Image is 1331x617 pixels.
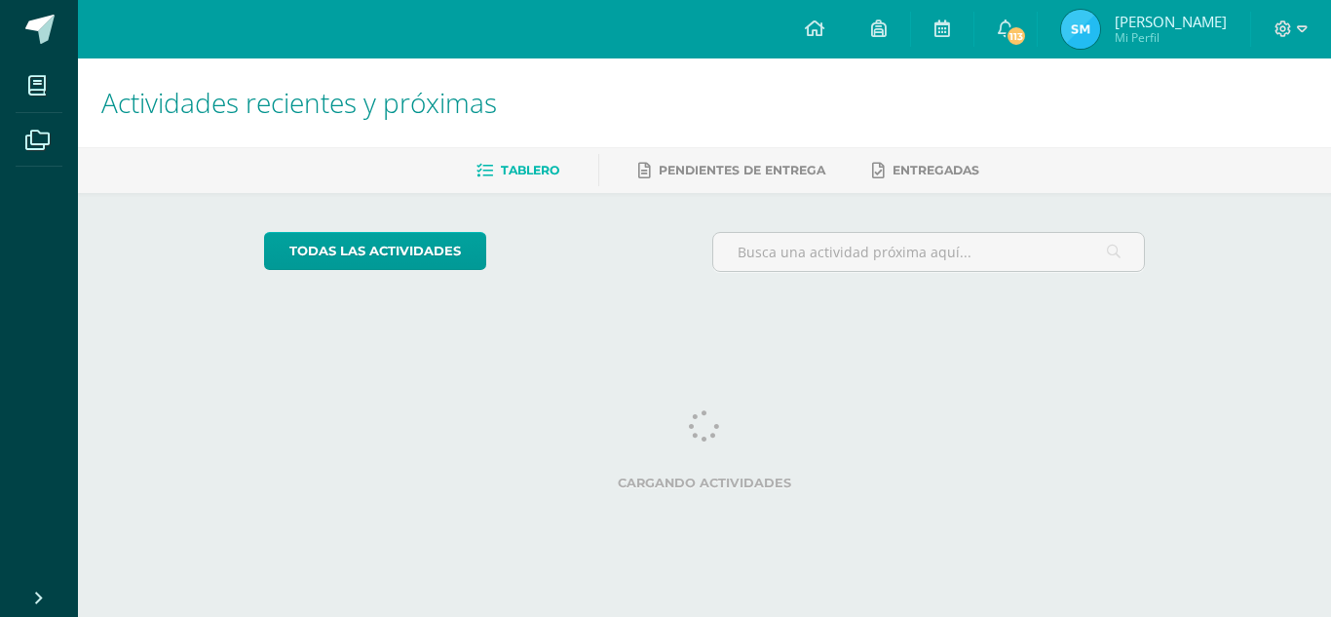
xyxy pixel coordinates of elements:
label: Cargando actividades [264,476,1146,490]
span: 113 [1006,25,1027,47]
img: 58db4ce215cf9a5214abc8671c9c1f9e.png [1061,10,1100,49]
a: todas las Actividades [264,232,486,270]
a: Tablero [476,155,559,186]
a: Pendientes de entrega [638,155,825,186]
span: Entregadas [893,163,979,177]
a: Entregadas [872,155,979,186]
span: Mi Perfil [1115,29,1227,46]
input: Busca una actividad próxima aquí... [713,233,1145,271]
span: Pendientes de entrega [659,163,825,177]
span: Actividades recientes y próximas [101,84,497,121]
span: Tablero [501,163,559,177]
span: [PERSON_NAME] [1115,12,1227,31]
